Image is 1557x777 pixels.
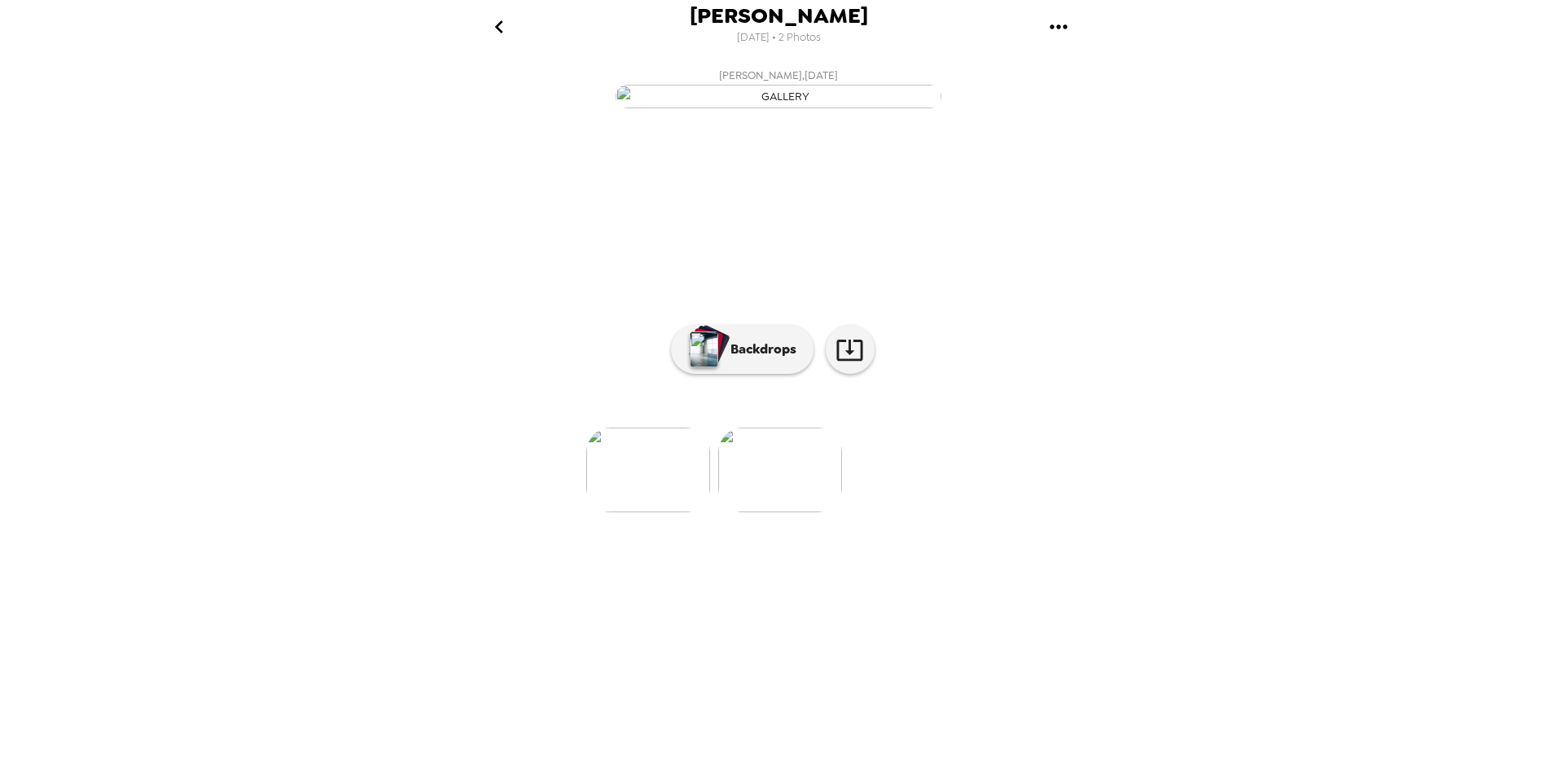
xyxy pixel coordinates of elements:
[671,325,814,374] button: Backdrops
[453,61,1104,113] button: [PERSON_NAME],[DATE]
[737,27,821,49] span: [DATE] • 2 Photos
[718,428,842,512] img: gallery
[586,428,710,512] img: gallery
[616,85,941,108] img: gallery
[690,5,868,27] span: [PERSON_NAME]
[719,66,838,85] span: [PERSON_NAME] , [DATE]
[722,340,796,359] p: Backdrops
